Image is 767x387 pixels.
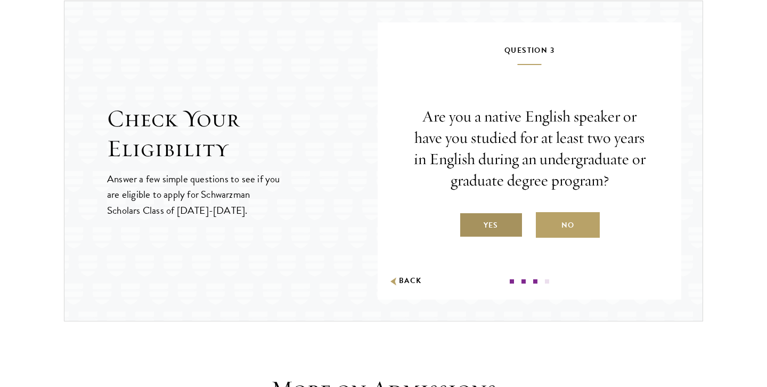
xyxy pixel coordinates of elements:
p: Are you a native English speaker or have you studied for at least two years in English during an ... [410,106,649,191]
h2: Check Your Eligibility [107,104,378,164]
p: Answer a few simple questions to see if you are eligible to apply for Schwarzman Scholars Class o... [107,171,281,217]
label: No [536,212,600,238]
button: Back [388,276,422,287]
label: Yes [459,212,523,238]
h5: Question 3 [410,44,649,65]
